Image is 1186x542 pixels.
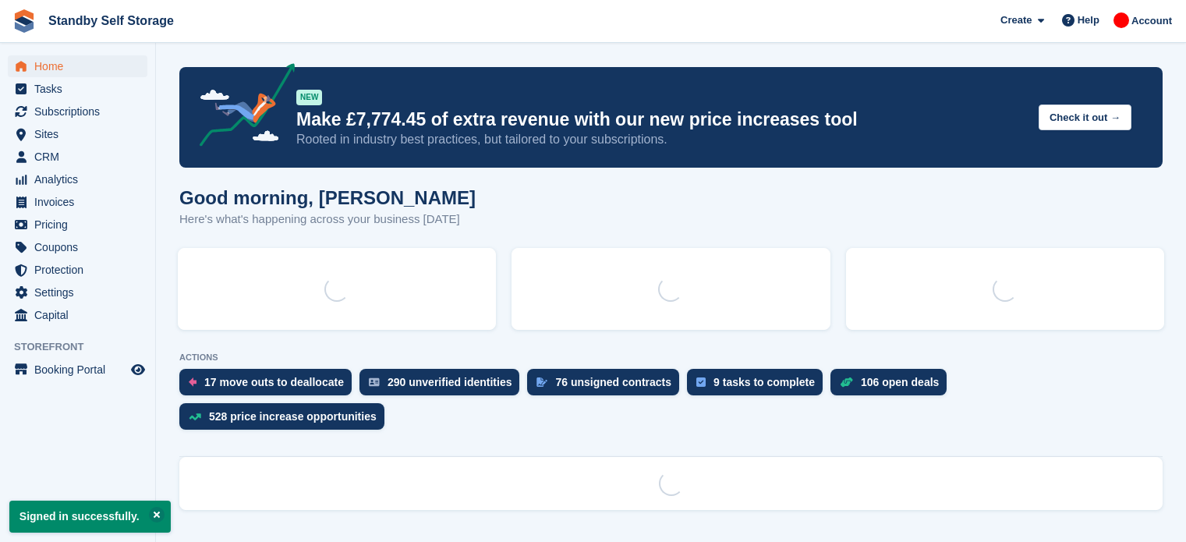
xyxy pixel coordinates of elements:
img: verify_identity-adf6edd0f0f0b5bbfe63781bf79b02c33cf7c696d77639b501bdc392416b5a36.svg [369,377,380,387]
img: price_increase_opportunities-93ffe204e8149a01c8c9dc8f82e8f89637d9d84a8eef4429ea346261dce0b2c0.svg [189,413,201,420]
a: menu [8,282,147,303]
img: deal-1b604bf984904fb50ccaf53a9ad4b4a5d6e5aea283cecdc64d6e3604feb123c2.svg [840,377,853,388]
span: Account [1131,13,1172,29]
div: 9 tasks to complete [713,376,815,388]
a: menu [8,168,147,190]
img: move_outs_to_deallocate_icon-f764333ba52eb49d3ac5e1228854f67142a1ed5810a6f6cc68b1a99e826820c5.svg [189,377,196,387]
span: Settings [34,282,128,303]
span: Storefront [14,339,155,355]
h1: Good morning, [PERSON_NAME] [179,187,476,208]
a: menu [8,191,147,213]
a: menu [8,236,147,258]
span: Pricing [34,214,128,236]
img: price-adjustments-announcement-icon-8257ccfd72463d97f412b2fc003d46551f7dbcb40ab6d574587a9cd5c0d94... [186,63,296,152]
span: Booking Portal [34,359,128,381]
span: Protection [34,259,128,281]
img: Aaron Winter [1113,12,1129,28]
div: 17 move outs to deallocate [204,376,344,388]
a: menu [8,304,147,326]
span: Create [1000,12,1032,28]
span: Tasks [34,78,128,100]
a: 290 unverified identities [359,369,528,403]
span: Home [34,55,128,77]
img: stora-icon-8386f47178a22dfd0bd8f6a31ec36ba5ce8667c1dd55bd0f319d3a0aa187defe.svg [12,9,36,33]
div: 528 price increase opportunities [209,410,377,423]
span: Help [1078,12,1099,28]
p: Here's what's happening across your business [DATE] [179,211,476,228]
span: Capital [34,304,128,326]
span: Subscriptions [34,101,128,122]
a: 528 price increase opportunities [179,403,392,437]
a: 76 unsigned contracts [527,369,687,403]
div: NEW [296,90,322,105]
p: Signed in successfully. [9,501,171,533]
img: contract_signature_icon-13c848040528278c33f63329250d36e43548de30e8caae1d1a13099fd9432cc5.svg [536,377,547,387]
a: menu [8,78,147,100]
img: task-75834270c22a3079a89374b754ae025e5fb1db73e45f91037f5363f120a921f8.svg [696,377,706,387]
a: menu [8,214,147,236]
a: menu [8,101,147,122]
div: 76 unsigned contracts [555,376,671,388]
p: ACTIONS [179,352,1163,363]
span: Invoices [34,191,128,213]
div: 106 open deals [861,376,939,388]
a: menu [8,123,147,145]
a: 17 move outs to deallocate [179,369,359,403]
span: Coupons [34,236,128,258]
a: 9 tasks to complete [687,369,830,403]
a: Standby Self Storage [42,8,180,34]
p: Make £7,774.45 of extra revenue with our new price increases tool [296,108,1026,131]
a: Preview store [129,360,147,379]
p: Rooted in industry best practices, but tailored to your subscriptions. [296,131,1026,148]
a: menu [8,359,147,381]
a: menu [8,146,147,168]
button: Check it out → [1039,105,1131,130]
span: Sites [34,123,128,145]
span: Analytics [34,168,128,190]
a: menu [8,259,147,281]
div: 290 unverified identities [388,376,512,388]
a: menu [8,55,147,77]
a: 106 open deals [830,369,954,403]
span: CRM [34,146,128,168]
